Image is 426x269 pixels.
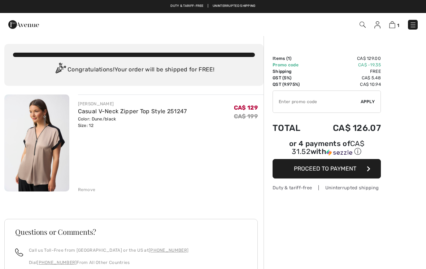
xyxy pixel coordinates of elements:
td: CA$ -19.35 [312,62,381,68]
td: Items ( ) [273,55,312,62]
s: CA$ 199 [234,113,258,120]
a: Casual V-Neck Zipper Top Style 251247 [78,108,187,115]
img: 1ère Avenue [8,17,39,32]
span: 1 [397,23,399,28]
img: call [15,248,23,256]
span: CA$ 129 [234,104,258,111]
img: Shopping Bag [389,21,395,28]
input: Promo code [273,91,361,113]
div: Duty & tariff-free | Uninterrupted shipping [273,184,381,191]
td: CA$ 10.94 [312,81,381,88]
div: Color: Dune/black Size: 12 [78,116,187,129]
div: or 4 payments of with [273,140,381,156]
span: Proceed to Payment [294,165,356,172]
a: [PHONE_NUMBER] [149,248,188,253]
span: 1 [288,56,290,61]
button: Proceed to Payment [273,159,381,178]
td: GST (5%) [273,75,312,81]
a: 1ère Avenue [8,21,39,27]
div: [PERSON_NAME] [78,101,187,107]
img: Congratulation2.svg [53,63,68,77]
td: Shipping [273,68,312,75]
img: Search [360,22,366,28]
span: Apply [361,98,375,105]
div: Congratulations! Your order will be shipped for FREE! [13,63,255,77]
a: 1 [389,20,399,29]
img: Casual V-Neck Zipper Top Style 251247 [4,94,69,191]
div: or 4 payments ofCA$ 31.52withSezzle Click to learn more about Sezzle [273,140,381,159]
a: [PHONE_NUMBER] [37,260,77,265]
img: Sezzle [326,149,352,156]
td: Total [273,116,312,140]
td: Promo code [273,62,312,68]
p: Call us Toll-Free from [GEOGRAPHIC_DATA] or the US at [29,247,188,253]
td: QST (9.975%) [273,81,312,88]
img: Menu [409,21,417,28]
div: Remove [78,186,96,193]
td: CA$ 5.48 [312,75,381,81]
td: CA$ 129.00 [312,55,381,62]
td: CA$ 126.07 [312,116,381,140]
img: My Info [374,21,381,28]
td: Free [312,68,381,75]
h3: Questions or Comments? [15,228,247,235]
span: CA$ 31.52 [292,139,364,156]
p: Dial From All Other Countries [29,259,188,266]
